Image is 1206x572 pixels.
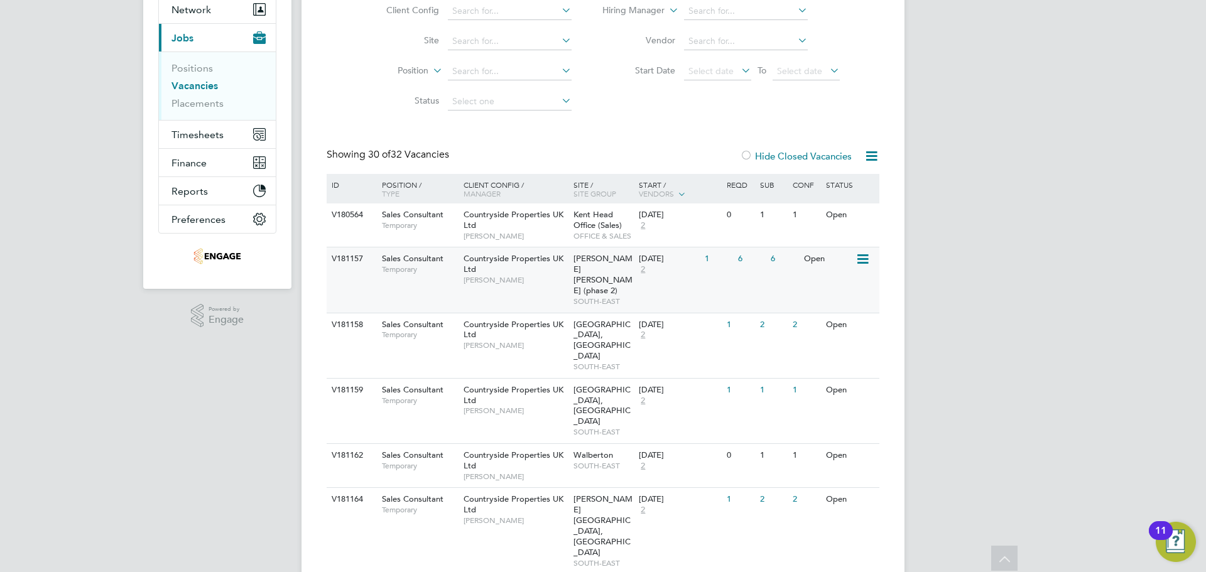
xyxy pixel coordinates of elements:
[448,93,572,111] input: Select one
[382,319,443,330] span: Sales Consultant
[639,254,698,264] div: [DATE]
[382,461,457,471] span: Temporary
[464,231,567,241] span: [PERSON_NAME]
[159,149,276,176] button: Finance
[329,247,372,271] div: V181157
[573,558,633,568] span: SOUTH-EAST
[209,315,244,325] span: Engage
[603,65,675,76] label: Start Date
[757,203,790,227] div: 1
[448,3,572,20] input: Search for...
[768,247,800,271] div: 6
[757,174,790,195] div: Sub
[382,330,457,340] span: Temporary
[573,231,633,241] span: OFFICE & SALES
[724,379,756,402] div: 1
[327,148,452,161] div: Showing
[382,220,457,230] span: Temporary
[382,253,443,264] span: Sales Consultant
[570,174,636,204] div: Site /
[639,450,720,461] div: [DATE]
[724,174,756,195] div: Reqd
[636,174,724,205] div: Start /
[209,304,244,315] span: Powered by
[171,80,218,92] a: Vacancies
[368,148,449,161] span: 32 Vacancies
[639,396,647,406] span: 2
[777,65,822,77] span: Select date
[724,313,756,337] div: 1
[448,33,572,50] input: Search for...
[460,174,570,204] div: Client Config /
[1155,531,1166,547] div: 11
[790,313,822,337] div: 2
[191,304,244,328] a: Powered byEngage
[367,35,439,46] label: Site
[684,3,808,20] input: Search for...
[573,253,633,296] span: [PERSON_NAME] [PERSON_NAME] (phase 2)
[159,121,276,148] button: Timesheets
[801,247,856,271] div: Open
[464,450,563,471] span: Countryside Properties UK Ltd
[757,444,790,467] div: 1
[573,362,633,372] span: SOUTH-EAST
[171,213,225,225] span: Preferences
[159,177,276,205] button: Reports
[639,220,647,231] span: 2
[740,150,852,162] label: Hide Closed Vacancies
[329,379,372,402] div: V181159
[171,185,208,197] span: Reports
[329,444,372,467] div: V181162
[171,4,211,16] span: Network
[639,385,720,396] div: [DATE]
[639,461,647,472] span: 2
[573,461,633,471] span: SOUTH-EAST
[329,488,372,511] div: V181164
[464,406,567,416] span: [PERSON_NAME]
[329,203,372,227] div: V180564
[823,203,877,227] div: Open
[790,488,822,511] div: 2
[1156,522,1196,562] button: Open Resource Center, 11 new notifications
[382,494,443,504] span: Sales Consultant
[823,488,877,511] div: Open
[367,95,439,106] label: Status
[639,188,674,198] span: Vendors
[464,319,563,340] span: Countryside Properties UK Ltd
[382,264,457,274] span: Temporary
[193,246,241,266] img: teamresourcing-logo-retina.png
[368,148,391,161] span: 30 of
[639,320,720,330] div: [DATE]
[329,174,372,195] div: ID
[464,275,567,285] span: [PERSON_NAME]
[448,63,572,80] input: Search for...
[356,65,428,77] label: Position
[464,209,563,230] span: Countryside Properties UK Ltd
[158,246,276,266] a: Go to home page
[823,174,877,195] div: Status
[790,203,822,227] div: 1
[464,253,563,274] span: Countryside Properties UK Ltd
[639,505,647,515] span: 2
[790,174,822,195] div: Conf
[724,488,756,511] div: 1
[757,488,790,511] div: 2
[639,330,647,340] span: 2
[159,205,276,233] button: Preferences
[382,188,399,198] span: Type
[724,444,756,467] div: 0
[823,444,877,467] div: Open
[639,210,720,220] div: [DATE]
[171,62,213,74] a: Positions
[159,51,276,120] div: Jobs
[592,4,665,17] label: Hiring Manager
[464,384,563,406] span: Countryside Properties UK Ltd
[159,24,276,51] button: Jobs
[573,296,633,306] span: SOUTH-EAST
[754,62,770,78] span: To
[464,340,567,350] span: [PERSON_NAME]
[639,494,720,505] div: [DATE]
[790,444,822,467] div: 1
[367,4,439,16] label: Client Config
[684,33,808,50] input: Search for...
